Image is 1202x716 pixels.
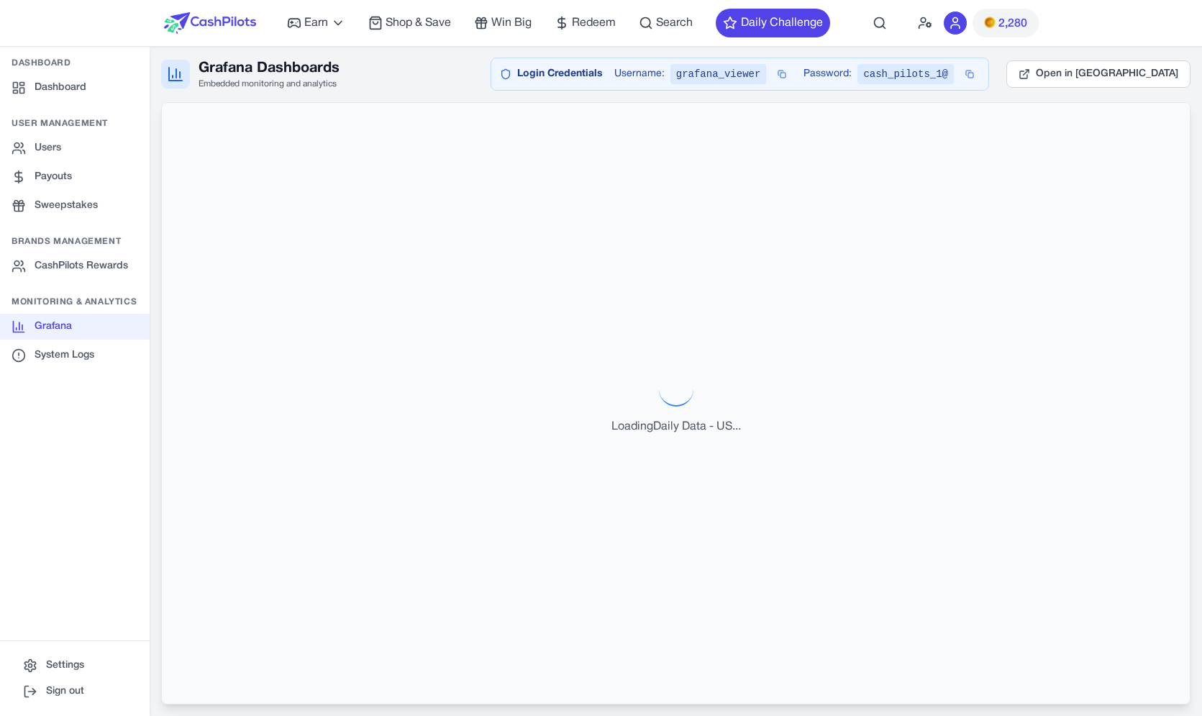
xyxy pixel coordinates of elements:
code: cash_pilots_1@ [857,64,954,84]
button: Open in [GEOGRAPHIC_DATA] [1006,60,1190,88]
a: Settings [12,653,138,679]
img: CashPilots Logo [164,12,256,34]
span: Redeem [572,14,616,32]
img: PMs [984,17,996,28]
a: Redeem [555,14,616,32]
button: Daily Challenge [716,9,830,37]
span: Search [656,14,693,32]
p: Loading Daily Data - US ... [611,418,741,435]
button: PMs2,280 [973,9,1039,37]
span: 2,280 [998,15,1027,32]
span: Shop & Save [386,14,451,32]
button: Sign out [12,679,138,704]
a: Earn [287,14,345,32]
span: Password: [803,67,852,81]
span: Login Credentials [517,67,603,81]
code: grafana_viewer [670,64,767,84]
button: Copy username [772,67,792,81]
h1: Grafana Dashboards [199,58,340,78]
span: Username: [614,67,665,81]
p: Embedded monitoring and analytics [199,78,340,90]
span: Win Big [491,14,532,32]
span: Earn [304,14,328,32]
a: Win Big [474,14,532,32]
button: Copy password [960,67,980,81]
a: Shop & Save [368,14,451,32]
a: Search [639,14,693,32]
